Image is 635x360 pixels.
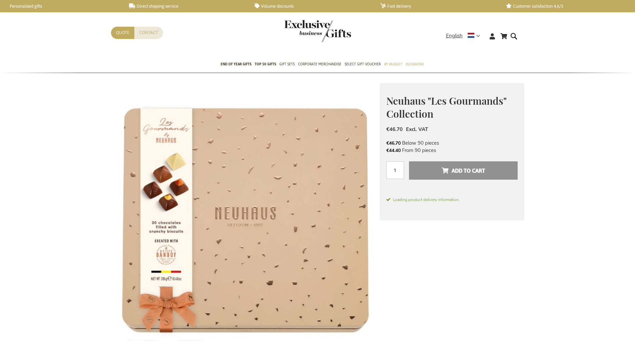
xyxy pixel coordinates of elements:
[298,56,341,73] a: Corporate Merchandise
[446,32,463,40] span: English
[255,3,370,9] a: Volume discounts
[111,27,134,39] a: Quote
[384,56,402,73] a: By Budget
[386,147,518,154] li: From 90 pieces
[221,56,251,73] a: End of year gifts
[134,27,163,39] a: Contact
[284,20,318,42] a: store logo
[384,61,402,68] span: By Budget
[380,3,495,9] a: Fast delivery
[298,61,341,68] span: Corporate Merchandise
[386,139,518,147] li: Below 90 pieces
[386,147,401,154] span: €44.40
[111,83,380,352] img: Neuhaus "Les Gourmands" Collection
[345,61,381,68] span: Select Gift Voucher
[284,20,351,42] img: Exclusive Business gifts logo
[506,3,621,9] a: Customer satisfaction 4,6/5
[386,126,403,133] span: €46.70
[279,56,295,73] a: Gift Sets
[406,126,428,133] span: Excl. VAT
[345,56,381,73] a: Select Gift Voucher
[255,56,276,73] a: TOP 50 Gifts
[386,94,506,120] span: Neuhaus "Les Gourmands" Collection
[386,140,401,146] span: €46.70
[386,197,518,203] span: Loading product delivery information.
[129,3,244,9] a: Direct shipping service
[255,61,276,68] span: TOP 50 Gifts
[405,56,423,73] a: Occasions
[221,61,251,68] span: End of year gifts
[3,3,118,9] a: Personalised gifts
[386,161,404,179] input: Qty
[405,61,423,68] span: Occasions
[279,61,295,68] span: Gift Sets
